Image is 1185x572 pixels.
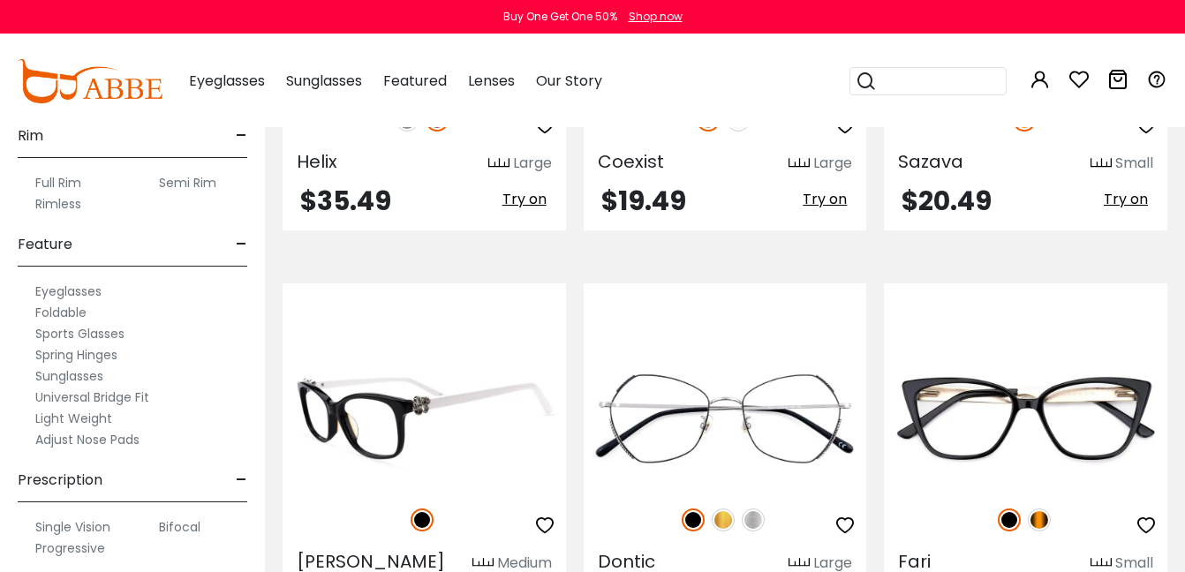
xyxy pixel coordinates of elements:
label: Rimless [35,193,81,214]
label: Eyeglasses [35,281,102,302]
a: Shop now [620,9,683,24]
span: - [236,459,247,501]
label: Sports Glasses [35,323,125,344]
img: size ruler [1091,157,1112,170]
img: Black Fari - Acetate ,Universal Bridge Fit [884,347,1167,488]
span: Feature [18,223,72,266]
img: Tortoise [1028,508,1051,531]
span: Rim [18,115,43,157]
label: Progressive [35,538,105,559]
div: Large [513,153,552,174]
img: Black [411,508,434,531]
label: Light Weight [35,408,112,429]
img: Black [998,508,1021,531]
label: Semi Rim [159,172,216,193]
button: Try on [497,188,552,211]
button: Try on [1098,188,1153,211]
span: Our Story [536,71,602,91]
span: Try on [1104,189,1148,209]
img: size ruler [472,557,494,570]
div: Shop now [629,9,683,25]
div: Small [1115,153,1153,174]
span: Featured [383,71,447,91]
span: - [236,115,247,157]
img: Black Dontic - Metal ,Adjust Nose Pads [584,347,867,488]
span: Prescription [18,459,102,501]
button: Try on [797,188,852,211]
span: Helix [297,149,337,174]
span: Try on [803,189,847,209]
img: Gold [712,508,735,531]
span: $35.49 [300,182,391,220]
label: Foldable [35,302,87,323]
div: Buy One Get One 50% [503,9,617,25]
span: $20.49 [902,182,992,220]
label: Single Vision [35,516,110,538]
img: size ruler [1091,557,1112,570]
img: size ruler [789,557,810,570]
img: Black [682,508,705,531]
img: abbeglasses.com [18,59,162,103]
span: Sazava [898,149,963,174]
label: Sunglasses [35,365,103,387]
img: Black Paula - Acetate ,Universal Bridge Fit [283,347,566,488]
label: Full Rim [35,172,81,193]
img: size ruler [488,157,509,170]
label: Universal Bridge Fit [35,387,149,408]
span: Try on [502,189,547,209]
img: Silver [742,508,765,531]
span: Lenses [468,71,515,91]
label: Spring Hinges [35,344,117,365]
img: size ruler [789,157,810,170]
span: - [236,223,247,266]
span: Coexist [598,149,664,174]
span: Eyeglasses [189,71,265,91]
label: Adjust Nose Pads [35,429,140,450]
div: Large [813,153,852,174]
span: Sunglasses [286,71,362,91]
span: $19.49 [601,182,686,220]
label: Bifocal [159,516,200,538]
